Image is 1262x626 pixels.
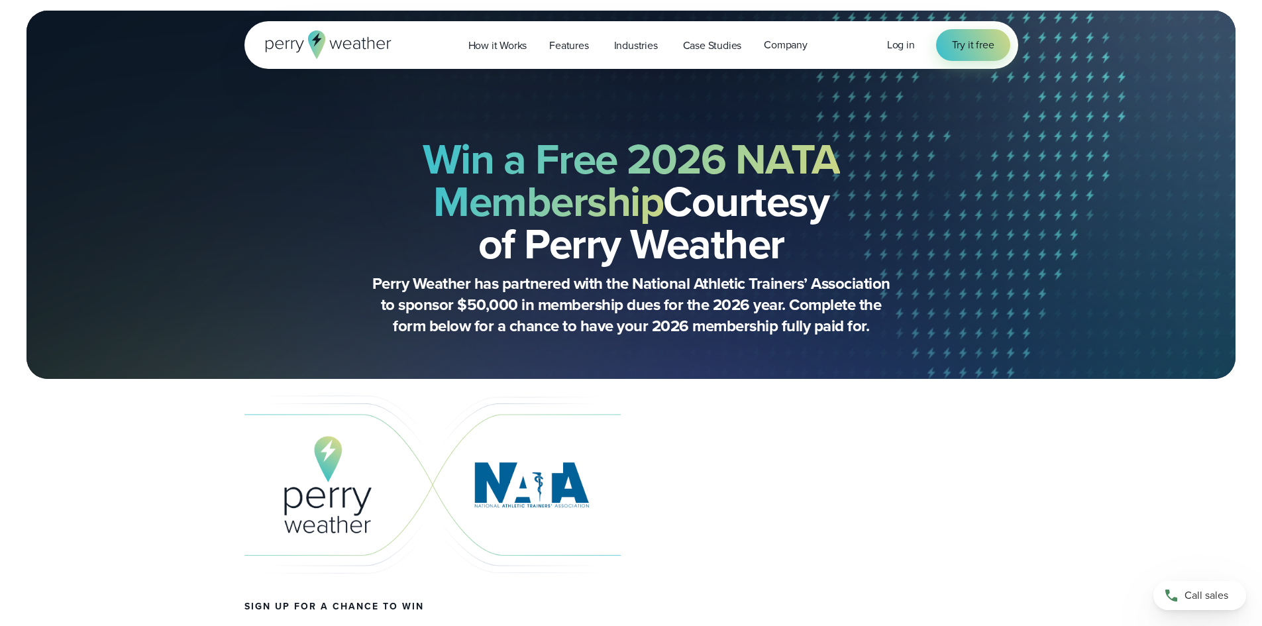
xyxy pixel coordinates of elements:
[549,38,588,54] span: Features
[311,138,952,265] h2: Courtesy of Perry Weather
[887,37,915,52] span: Log in
[683,38,742,54] span: Case Studies
[244,601,621,612] h4: Sign up for a chance to win
[468,38,527,54] span: How it Works
[614,38,658,54] span: Industries
[1153,581,1246,610] a: Call sales
[764,37,808,53] span: Company
[366,273,896,337] p: Perry Weather has partnered with the National Athletic Trainers’ Association to sponsor $50,000 i...
[936,29,1010,61] a: Try it free
[887,37,915,53] a: Log in
[1184,588,1228,603] span: Call sales
[457,32,539,59] a: How it Works
[672,32,753,59] a: Case Studies
[952,37,994,53] span: Try it free
[423,128,840,233] strong: Win a Free 2026 NATA Membership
